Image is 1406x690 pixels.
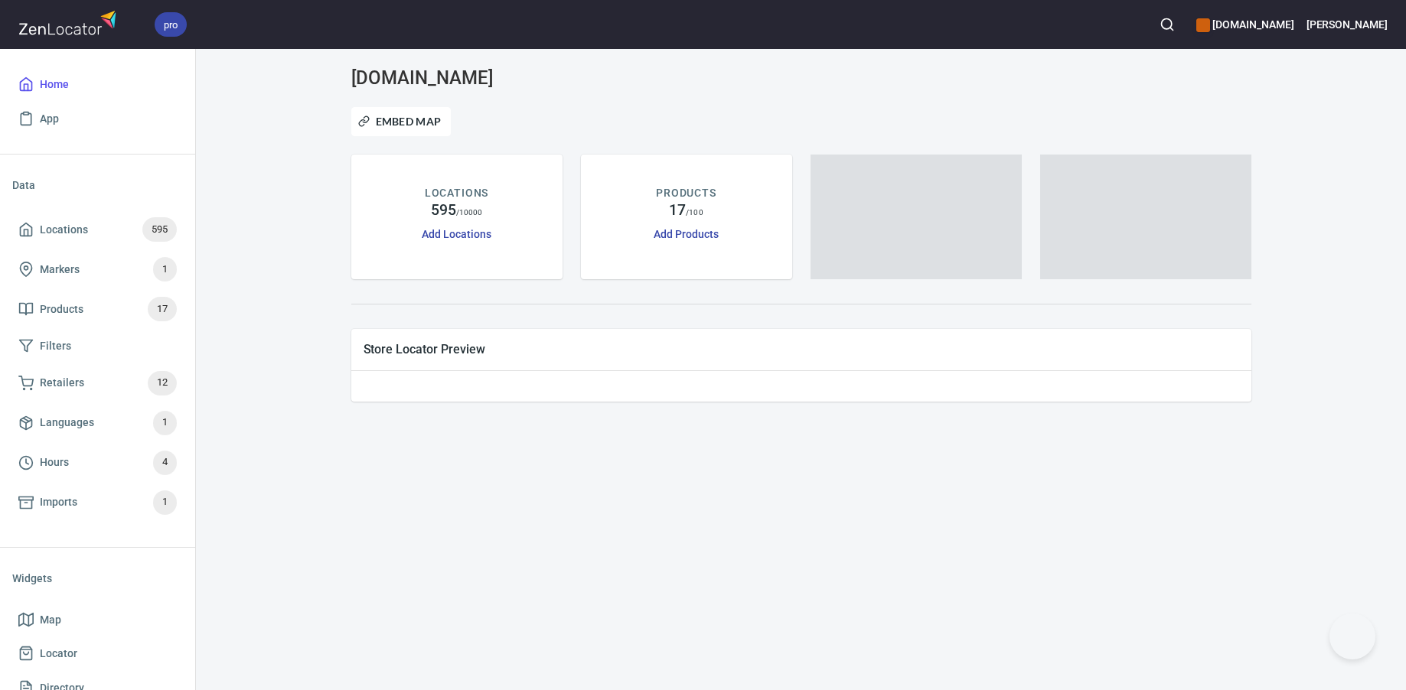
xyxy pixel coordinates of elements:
[1307,16,1388,33] h6: [PERSON_NAME]
[40,610,61,630] span: Map
[12,289,183,329] a: Products17
[148,374,177,392] span: 12
[1196,8,1293,41] div: Manage your apps
[12,483,183,522] a: Imports1
[40,337,71,356] span: Filters
[12,603,183,637] a: Map
[656,185,716,201] p: PRODUCTS
[40,109,59,129] span: App
[40,300,83,319] span: Products
[12,636,183,671] a: Locator
[40,644,77,663] span: Locator
[422,228,491,240] a: Add Locations
[148,301,177,318] span: 17
[654,228,718,240] a: Add Products
[153,414,177,431] span: 1
[456,207,483,218] p: / 10000
[12,67,183,102] a: Home
[1329,614,1375,659] iframe: Help Scout Beacon - Open
[364,341,1239,357] span: Store Locator Preview
[361,112,442,131] span: Embed Map
[12,363,183,403] a: Retailers12
[40,260,80,279] span: Markers
[1150,8,1184,41] button: Search
[669,201,686,220] h4: 17
[40,75,69,94] span: Home
[40,373,84,392] span: Retailers
[155,12,187,37] div: pro
[12,102,183,136] a: App
[425,185,488,201] p: LOCATIONS
[12,210,183,249] a: Locations595
[431,201,456,220] h4: 595
[1307,8,1388,41] button: [PERSON_NAME]
[1196,16,1293,33] h6: [DOMAIN_NAME]
[40,413,94,432] span: Languages
[153,493,177,511] span: 1
[12,443,183,483] a: Hours4
[1196,18,1210,32] button: color-CE600E
[12,249,183,289] a: Markers1
[351,67,639,89] h3: [DOMAIN_NAME]
[40,453,69,472] span: Hours
[12,560,183,597] li: Widgets
[155,17,187,33] span: pro
[153,454,177,471] span: 4
[12,329,183,363] a: Filters
[12,403,183,443] a: Languages1
[351,107,452,136] button: Embed Map
[142,221,177,239] span: 595
[12,167,183,203] li: Data
[153,261,177,278] span: 1
[40,220,88,239] span: Locations
[40,493,77,512] span: Imports
[686,207,703,218] p: / 100
[18,6,121,39] img: zenlocator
